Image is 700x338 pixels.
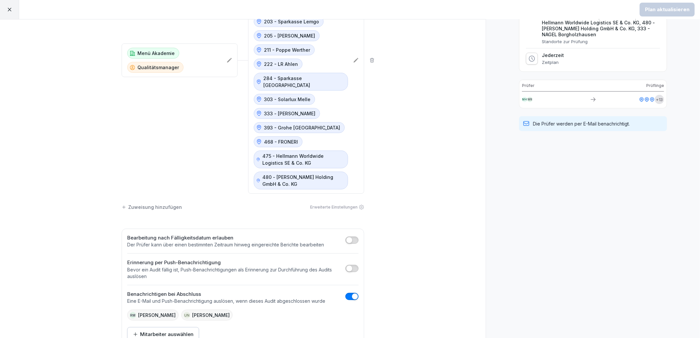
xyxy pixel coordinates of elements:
[542,39,660,44] p: Standorte zur Prüfung
[127,298,325,304] p: Eine E-Mail und Push-Benachrichtigung auslösen, wenn dieses Audit abgeschlossen wurde
[127,267,342,280] p: Bevor ein Audit fällig ist, Push-Benachrichtigungen als Erinnerung zur Durchführung des Audits au...
[640,3,695,16] button: Plan aktualisieren
[264,75,343,89] p: 284 - Sparkasse [GEOGRAPHIC_DATA]
[264,61,298,68] p: 222 - LR Ahlen
[542,52,564,58] p: Jederzeit
[127,259,342,267] h2: Erinnerung per Push-Benachrichtigung
[184,312,190,319] div: UN
[522,97,527,102] div: MH
[264,46,310,53] p: 211 - Poppe Werther
[533,120,630,127] p: Die Prüfer werden per E-Mail benachrichtigt.
[264,96,310,103] p: 303 - Solarlux Melle
[264,32,315,39] p: 205 - [PERSON_NAME]
[527,97,533,102] div: WR
[264,18,319,25] p: 203 - Sparkasse Lemgo
[137,50,175,57] p: Menü Akademie
[127,241,324,248] p: Der Prüfer kann über einen bestimmten Zeitraum hinweg eingereichte Berichte bearbeiten
[127,310,179,321] div: [PERSON_NAME]
[264,138,298,145] p: 468 - FRONERI
[645,6,689,13] div: Plan aktualisieren
[181,310,233,321] div: [PERSON_NAME]
[262,153,343,166] p: 475 - Hellmann Worldwide Logistics SE & Co. KG
[542,60,564,65] p: Zeitplan
[137,64,179,71] p: Qualitätsmanager
[127,291,325,298] h2: Benachrichtigen bei Abschluss
[133,331,193,338] div: Mitarbeiter auswählen
[263,174,343,187] p: 480 - [PERSON_NAME] Holding GmbH & Co. KG
[522,83,535,89] p: Prüfer
[122,204,182,211] div: Zuweisung hinzufügen
[310,204,364,210] div: Erweiterte Einstellungen
[130,312,136,319] div: RM
[264,124,340,131] p: 393 - Grohe [GEOGRAPHIC_DATA]
[127,234,324,242] h2: Bearbeitung nach Fälligkeitsdatum erlauben
[264,110,315,117] p: 333 - [PERSON_NAME]
[655,95,664,104] div: + 13
[646,83,664,89] p: Prüflinge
